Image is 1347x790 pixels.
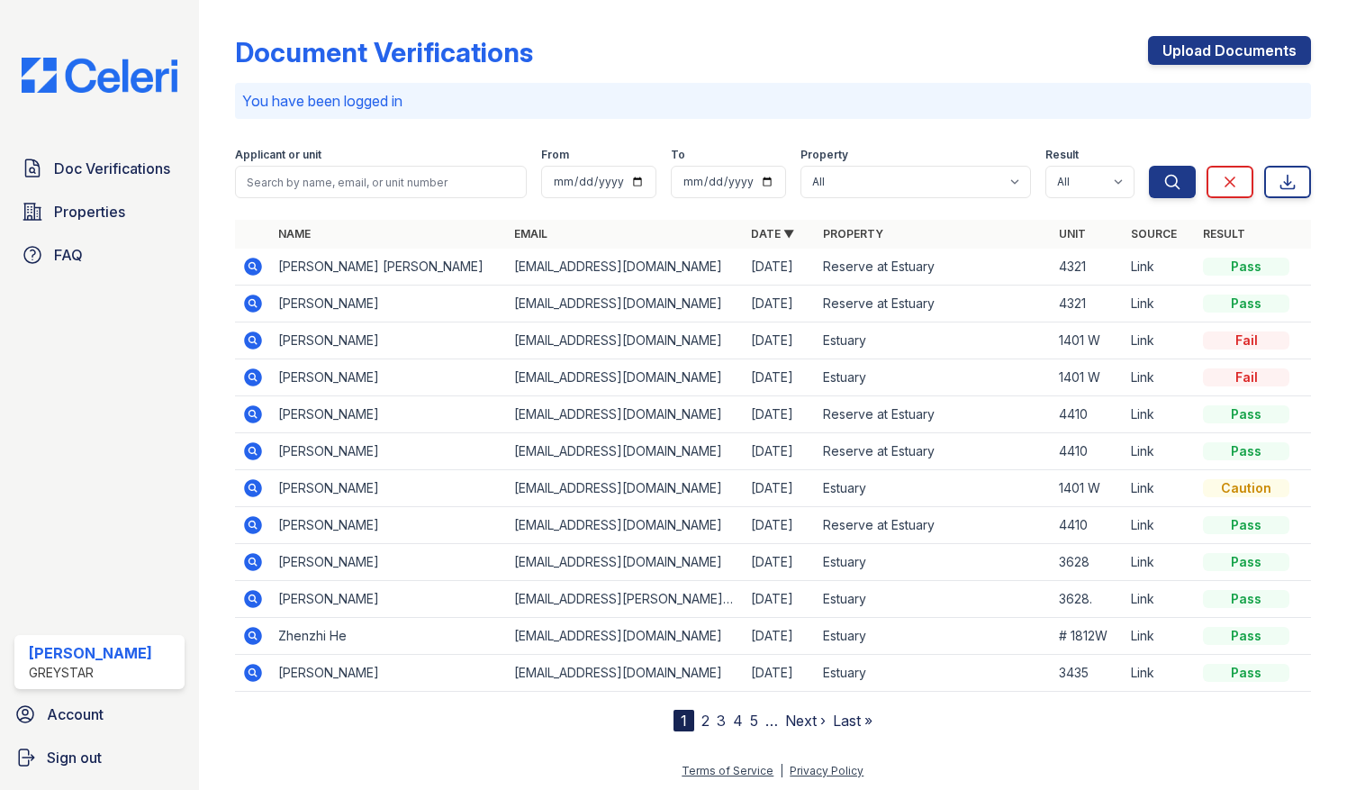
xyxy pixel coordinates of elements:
[744,249,816,286] td: [DATE]
[744,581,816,618] td: [DATE]
[271,544,508,581] td: [PERSON_NAME]
[1124,322,1196,359] td: Link
[765,710,778,731] span: …
[800,148,848,162] label: Property
[1124,544,1196,581] td: Link
[507,655,744,692] td: [EMAIL_ADDRESS][DOMAIN_NAME]
[1203,405,1289,423] div: Pass
[744,359,816,396] td: [DATE]
[1052,322,1124,359] td: 1401 W
[1203,295,1289,313] div: Pass
[1052,618,1124,655] td: # 1812W
[1203,664,1289,682] div: Pass
[1131,227,1177,241] a: Source
[1052,581,1124,618] td: 3628.
[7,740,192,776] a: Sign out
[54,244,83,266] span: FAQ
[271,507,508,544] td: [PERSON_NAME]
[1203,590,1289,608] div: Pass
[507,249,744,286] td: [EMAIL_ADDRESS][DOMAIN_NAME]
[816,359,1053,396] td: Estuary
[744,433,816,470] td: [DATE]
[1052,249,1124,286] td: 4321
[671,148,685,162] label: To
[744,544,816,581] td: [DATE]
[507,544,744,581] td: [EMAIL_ADDRESS][DOMAIN_NAME]
[271,655,508,692] td: [PERSON_NAME]
[733,712,743,730] a: 4
[1052,655,1124,692] td: 3435
[1052,507,1124,544] td: 4410
[1203,368,1289,386] div: Fail
[54,201,125,222] span: Properties
[701,712,710,730] a: 2
[271,396,508,433] td: [PERSON_NAME]
[14,194,185,230] a: Properties
[1124,359,1196,396] td: Link
[271,433,508,470] td: [PERSON_NAME]
[744,286,816,322] td: [DATE]
[833,712,872,730] a: Last »
[823,227,883,241] a: Property
[507,286,744,322] td: [EMAIL_ADDRESS][DOMAIN_NAME]
[271,249,508,286] td: [PERSON_NAME] [PERSON_NAME]
[744,507,816,544] td: [DATE]
[816,581,1053,618] td: Estuary
[790,764,863,777] a: Privacy Policy
[235,166,528,198] input: Search by name, email, or unit number
[47,704,104,725] span: Account
[235,148,321,162] label: Applicant or unit
[271,581,508,618] td: [PERSON_NAME]
[1203,516,1289,534] div: Pass
[541,148,569,162] label: From
[278,227,311,241] a: Name
[816,433,1053,470] td: Reserve at Estuary
[1059,227,1086,241] a: Unit
[1045,148,1079,162] label: Result
[54,158,170,179] span: Doc Verifications
[780,764,783,777] div: |
[744,618,816,655] td: [DATE]
[1124,470,1196,507] td: Link
[744,396,816,433] td: [DATE]
[816,249,1053,286] td: Reserve at Estuary
[507,507,744,544] td: [EMAIL_ADDRESS][DOMAIN_NAME]
[1203,331,1289,350] div: Fail
[507,359,744,396] td: [EMAIL_ADDRESS][DOMAIN_NAME]
[14,237,185,273] a: FAQ
[1124,396,1196,433] td: Link
[1203,627,1289,645] div: Pass
[514,227,547,241] a: Email
[717,712,726,730] a: 3
[507,433,744,470] td: [EMAIL_ADDRESS][DOMAIN_NAME]
[507,396,744,433] td: [EMAIL_ADDRESS][DOMAIN_NAME]
[1203,442,1289,460] div: Pass
[1124,581,1196,618] td: Link
[744,470,816,507] td: [DATE]
[1052,286,1124,322] td: 4321
[1052,544,1124,581] td: 3628
[785,712,826,730] a: Next ›
[1203,258,1289,276] div: Pass
[1124,655,1196,692] td: Link
[816,655,1053,692] td: Estuary
[1052,470,1124,507] td: 1401 W
[816,507,1053,544] td: Reserve at Estuary
[744,322,816,359] td: [DATE]
[271,618,508,655] td: Zhenzhi He
[744,655,816,692] td: [DATE]
[1124,433,1196,470] td: Link
[29,664,152,682] div: Greystar
[1148,36,1311,65] a: Upload Documents
[271,286,508,322] td: [PERSON_NAME]
[816,322,1053,359] td: Estuary
[682,764,773,777] a: Terms of Service
[1124,507,1196,544] td: Link
[507,581,744,618] td: [EMAIL_ADDRESS][PERSON_NAME][DOMAIN_NAME]
[47,747,102,768] span: Sign out
[1052,433,1124,470] td: 4410
[816,396,1053,433] td: Reserve at Estuary
[1052,359,1124,396] td: 1401 W
[816,618,1053,655] td: Estuary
